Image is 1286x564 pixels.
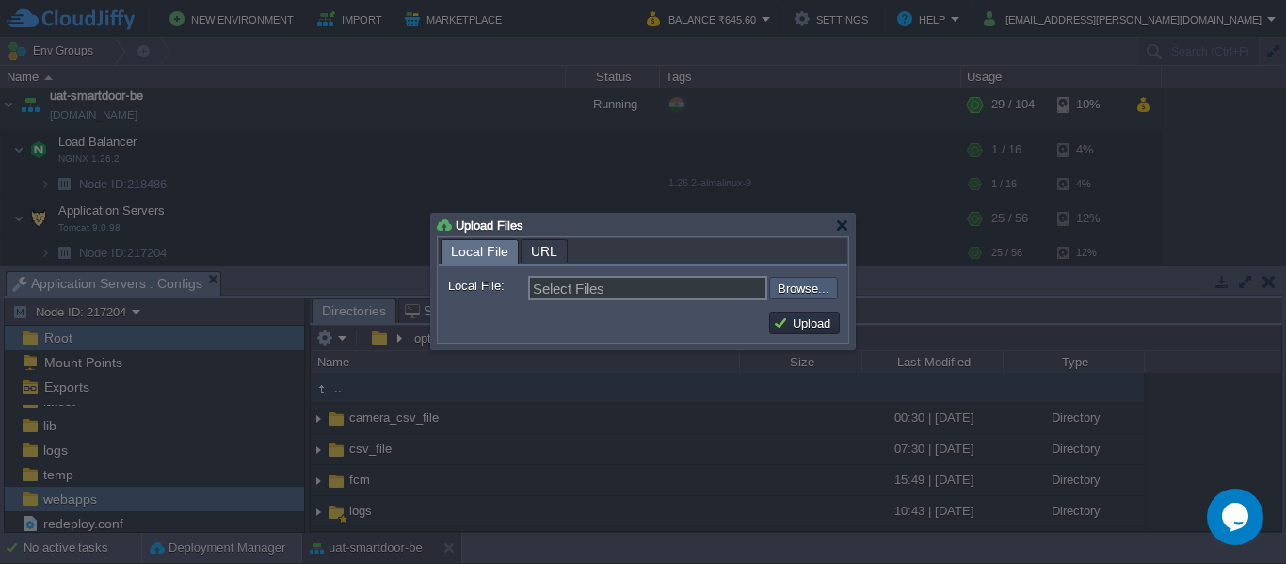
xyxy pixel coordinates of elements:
[448,276,526,296] label: Local File:
[1207,489,1267,545] iframe: chat widget
[456,218,523,233] span: Upload Files
[451,240,508,264] span: Local File
[773,314,836,331] button: Upload
[531,240,557,263] span: URL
